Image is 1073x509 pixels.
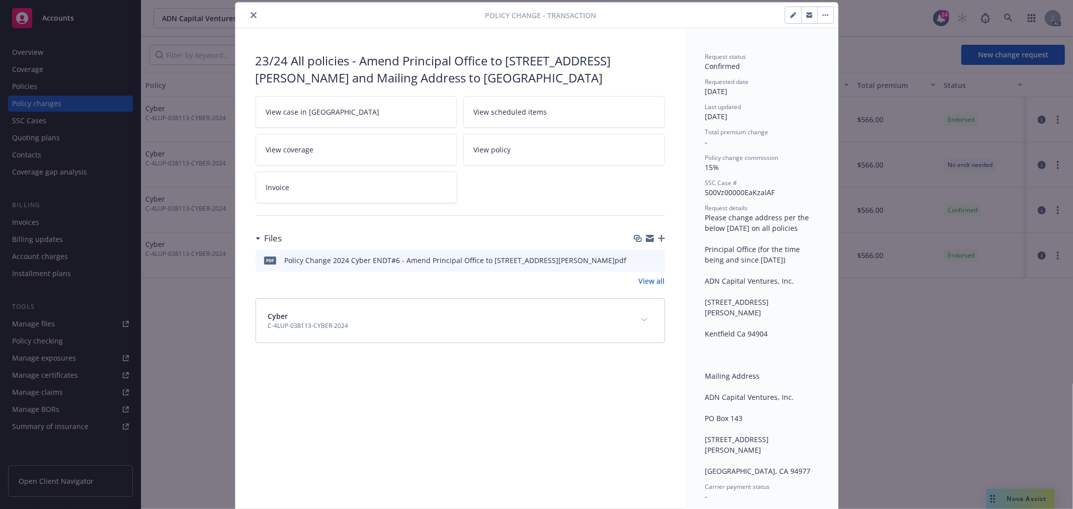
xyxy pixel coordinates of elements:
div: 23/24 All policies - Amend Principal Office to [STREET_ADDRESS][PERSON_NAME] and Mailing Address ... [256,52,665,86]
button: expand content [636,312,652,328]
span: View coverage [266,144,314,155]
span: Invoice [266,182,290,193]
span: pdf [264,257,276,264]
span: Request status [705,52,747,61]
span: Cyber [268,311,349,321]
span: Policy change - Transaction [485,10,596,21]
span: C-4LUP-038113-CYBER-2024 [268,321,349,330]
a: View all [639,276,665,286]
span: Please change address per the below [DATE] on all policies Principal Office (for the time being a... [705,213,811,476]
span: View scheduled items [474,107,547,117]
span: 500Vz00000EaKzaIAF [705,188,775,197]
span: View case in [GEOGRAPHIC_DATA] [266,107,380,117]
span: SSC Case # [705,179,737,187]
span: Last updated [705,103,741,111]
span: [DATE] [705,112,728,121]
span: Carrier payment status [705,482,770,491]
span: Policy change commission [705,153,779,162]
span: Request details [705,204,748,212]
a: View case in [GEOGRAPHIC_DATA] [256,96,457,128]
button: preview file [652,255,661,266]
span: 15% [705,162,719,172]
span: - [705,137,708,147]
div: Files [256,232,282,245]
a: Invoice [256,172,457,203]
span: View policy [474,144,511,155]
span: Confirmed [705,61,740,71]
button: download file [636,255,644,266]
span: Total premium change [705,128,769,136]
a: View coverage [256,134,457,165]
div: Policy Change 2024 Cyber ENDT#6 - Amend Principal Office to [STREET_ADDRESS][PERSON_NAME]pdf [285,255,627,266]
a: View policy [463,134,665,165]
button: close [247,9,260,21]
h3: Files [265,232,282,245]
div: CyberC-4LUP-038113-CYBER-2024expand content [256,299,665,343]
span: - [705,491,708,501]
a: View scheduled items [463,96,665,128]
span: Requested date [705,77,749,86]
span: [DATE] [705,87,728,96]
